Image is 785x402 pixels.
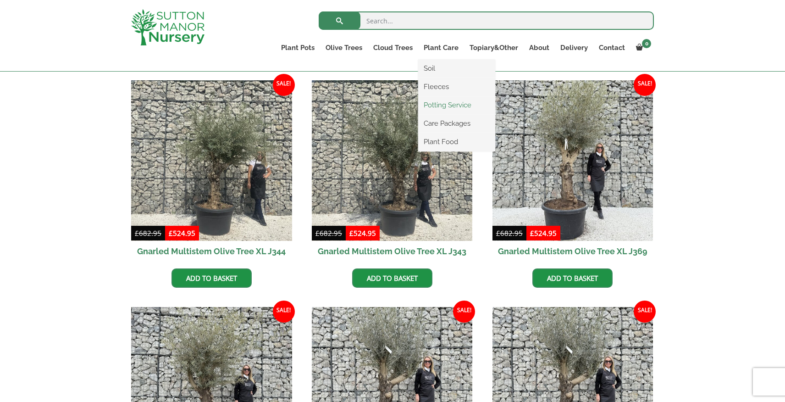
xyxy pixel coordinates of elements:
[131,241,292,262] h2: Gnarled Multistem Olive Tree XL J344
[418,98,495,112] a: Potting Service
[312,80,473,241] img: Gnarled Multistem Olive Tree XL J343
[315,229,342,238] bdi: 682.95
[131,9,205,45] img: logo
[532,268,613,288] a: Add to basket: “Gnarled Multistem Olive Tree XL J369”
[169,229,173,238] span: £
[319,11,654,30] input: Search...
[634,301,656,323] span: Sale!
[418,61,495,75] a: Soil
[492,80,653,262] a: Sale! Gnarled Multistem Olive Tree XL J369
[530,229,534,238] span: £
[418,117,495,130] a: Care Packages
[131,80,292,262] a: Sale! Gnarled Multistem Olive Tree XL J344
[312,80,473,262] a: Sale! Gnarled Multistem Olive Tree XL J343
[634,74,656,96] span: Sale!
[496,229,500,238] span: £
[171,268,252,288] a: Add to basket: “Gnarled Multistem Olive Tree XL J344”
[135,229,161,238] bdi: 682.95
[135,229,139,238] span: £
[273,301,295,323] span: Sale!
[368,41,418,54] a: Cloud Trees
[642,39,651,48] span: 0
[352,268,432,288] a: Add to basket: “Gnarled Multistem Olive Tree XL J343”
[418,80,495,94] a: Fleeces
[418,41,464,54] a: Plant Care
[492,241,653,262] h2: Gnarled Multistem Olive Tree XL J369
[349,229,354,238] span: £
[464,41,524,54] a: Topiary&Other
[492,80,653,241] img: Gnarled Multistem Olive Tree XL J369
[496,229,523,238] bdi: 682.95
[630,41,654,54] a: 0
[169,229,195,238] bdi: 524.95
[320,41,368,54] a: Olive Trees
[555,41,593,54] a: Delivery
[524,41,555,54] a: About
[315,229,320,238] span: £
[418,135,495,149] a: Plant Food
[349,229,376,238] bdi: 524.95
[276,41,320,54] a: Plant Pots
[530,229,557,238] bdi: 524.95
[273,74,295,96] span: Sale!
[312,241,473,262] h2: Gnarled Multistem Olive Tree XL J343
[453,301,475,323] span: Sale!
[131,80,292,241] img: Gnarled Multistem Olive Tree XL J344
[593,41,630,54] a: Contact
